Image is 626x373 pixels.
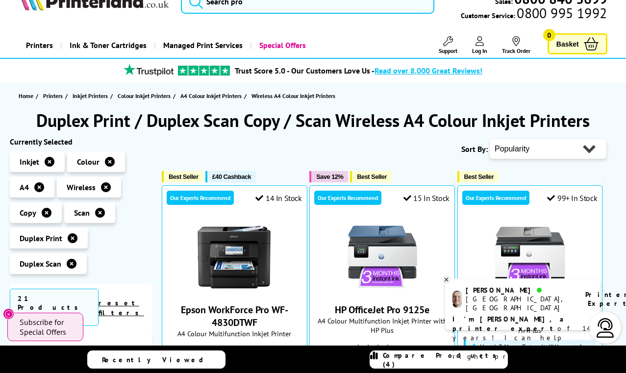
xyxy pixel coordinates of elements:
[350,171,392,182] button: Best Seller
[162,171,203,182] button: Best Seller
[67,182,96,192] span: Wireless
[119,64,178,76] img: trustpilot rating
[452,315,593,361] p: of 14 years! I can help you choose the right product
[383,351,507,369] span: Compare Products (4)
[20,208,36,218] span: Copy
[102,355,213,364] span: Recently Viewed
[167,191,234,205] div: Our Experts Recommend
[357,173,387,180] span: Best Seller
[452,315,567,333] b: I'm [PERSON_NAME], a printer expert
[335,303,429,316] a: HP OfficeJet Pro 9125e
[556,37,579,50] span: Basket
[466,286,573,295] div: [PERSON_NAME]
[3,308,14,320] button: Close
[118,91,171,101] span: Colour Inkjet Printers
[118,91,173,101] a: Colour Inkjet Printers
[10,109,616,132] h1: Duplex Print / Duplex Scan Copy / Scan Wireless A4 Colour Inkjet Printers
[257,343,263,362] span: (6)
[596,318,615,338] img: user-headset-light.svg
[20,317,74,337] span: Subscribe for Special Offers
[235,66,482,75] a: Trust Score 5.0 - Our Customers Love Us -Read over 8,000 Great Reviews!
[180,91,244,101] a: A4 Colour Inkjet Printers
[315,316,450,335] span: A4 Colour Multifunction Inkjet Printer with HP Plus
[405,340,411,358] span: (2)
[316,173,343,180] span: Save 12%
[493,220,567,294] img: HP OfficeJet Pro 9135e
[314,191,381,205] div: Our Experts Recommend
[180,91,242,101] span: A4 Colour Inkjet Printers
[212,173,251,180] span: £40 Cashback
[502,36,530,54] a: Track Order
[375,66,482,75] span: Read over 8,000 Great Reviews!
[73,91,108,101] span: Inkjet Printers
[205,171,256,182] button: £40 Cashback
[10,137,152,147] div: Currently Selected
[472,36,487,54] a: Log In
[77,157,100,167] span: Colour
[20,233,62,243] span: Duplex Print
[20,259,61,269] span: Duplex Scan
[309,171,348,182] button: Save 12%
[198,286,271,296] a: Epson WorkForce Pro WF-4830DTWF
[198,220,271,294] img: Epson WorkForce Pro WF-4830DTWF
[60,33,154,58] a: Ink & Toner Cartridges
[169,173,199,180] span: Best Seller
[452,291,462,308] img: ashley-livechat.png
[19,33,60,58] a: Printers
[19,91,36,101] a: Home
[457,171,499,182] button: Best Seller
[167,329,302,338] span: A4 Colour Multifunction Inkjet Printer
[87,350,225,369] a: Recently Viewed
[74,208,90,218] span: Scan
[73,91,110,101] a: Inkjet Printers
[461,8,607,20] span: Customer Service:
[370,350,508,369] a: Compare Products (4)
[439,36,457,54] a: Support
[178,66,230,75] img: trustpilot rating
[70,33,147,58] span: Ink & Toner Cartridges
[43,91,63,101] span: Printers
[20,182,29,192] span: A4
[154,33,250,58] a: Managed Print Services
[547,193,597,203] div: 99+ In Stock
[439,47,457,54] span: Support
[461,144,488,154] span: Sort By:
[10,289,99,326] span: 21 Products Found
[403,193,450,203] div: 15 In Stock
[464,173,494,180] span: Best Seller
[99,298,144,317] a: reset filters
[515,8,607,18] span: 0800 995 1992
[472,47,487,54] span: Log In
[543,29,555,41] span: 0
[250,33,313,58] a: Special Offers
[346,220,419,294] img: HP OfficeJet Pro 9125e
[466,295,573,312] div: [GEOGRAPHIC_DATA], [GEOGRAPHIC_DATA]
[20,157,39,167] span: Inkjet
[251,92,335,99] span: Wireless A4 Colour Inkjet Printers
[255,193,301,203] div: 14 In Stock
[43,91,65,101] a: Printers
[346,286,419,296] a: HP OfficeJet Pro 9125e
[462,191,529,205] div: Our Experts Recommend
[181,303,288,329] a: Epson WorkForce Pro WF-4830DTWF
[548,33,607,54] a: Basket 0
